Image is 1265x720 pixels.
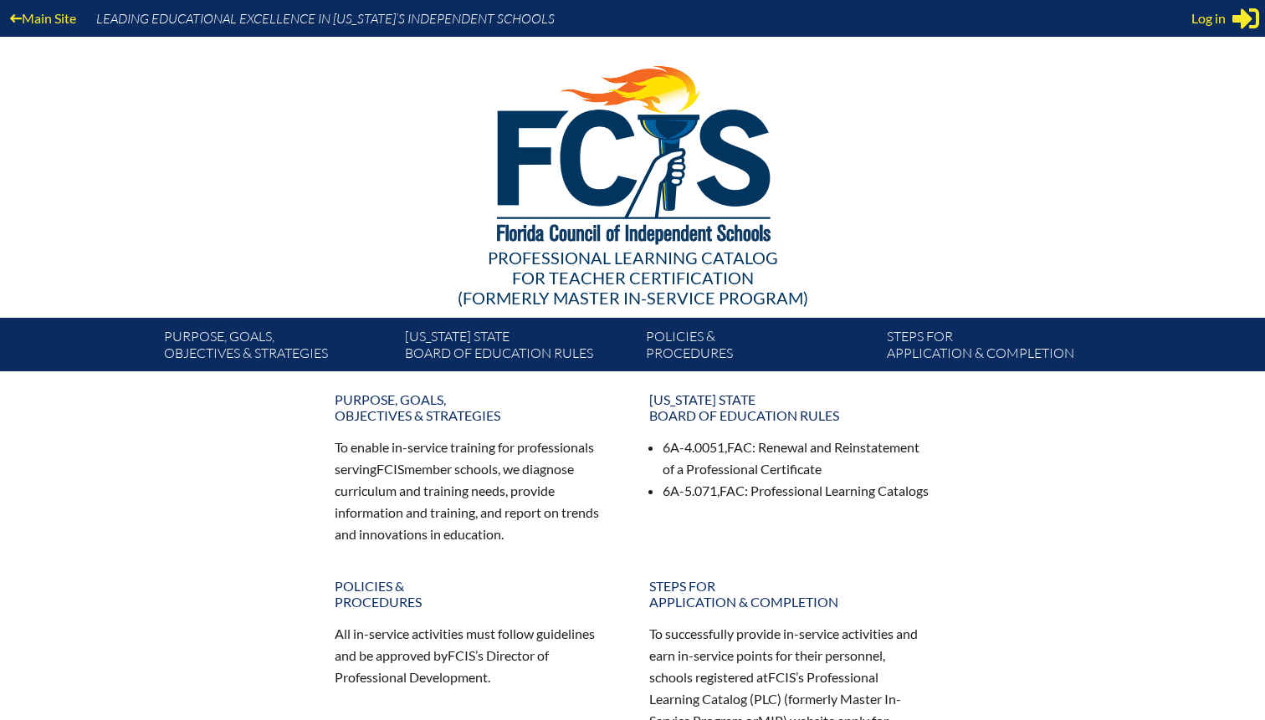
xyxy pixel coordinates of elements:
[448,647,475,663] span: FCIS
[3,7,83,29] a: Main Site
[663,480,930,502] li: 6A-5.071, : Professional Learning Catalogs
[512,268,754,288] span: for Teacher Certification
[639,324,880,371] a: Policies &Procedures
[754,691,777,707] span: PLC
[880,324,1121,371] a: Steps forapplication & completion
[720,483,745,498] span: FAC
[376,461,404,477] span: FCIS
[1232,5,1259,32] svg: Sign in or register
[325,385,626,430] a: Purpose, goals,objectives & strategies
[398,324,639,371] a: [US_STATE] StateBoard of Education rules
[157,324,398,371] a: Purpose, goals,objectives & strategies
[325,571,626,616] a: Policies &Procedures
[639,571,940,616] a: Steps forapplication & completion
[768,669,796,685] span: FCIS
[151,248,1114,308] div: Professional Learning Catalog (formerly Master In-service Program)
[727,439,752,455] span: FAC
[639,385,940,430] a: [US_STATE] StateBoard of Education rules
[335,437,616,544] p: To enable in-service training for professionals serving member schools, we diagnose curriculum an...
[663,437,930,480] li: 6A-4.0051, : Renewal and Reinstatement of a Professional Certificate
[1191,8,1226,28] span: Log in
[335,623,616,688] p: All in-service activities must follow guidelines and be approved by ’s Director of Professional D...
[460,37,806,265] img: FCISlogo221.eps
